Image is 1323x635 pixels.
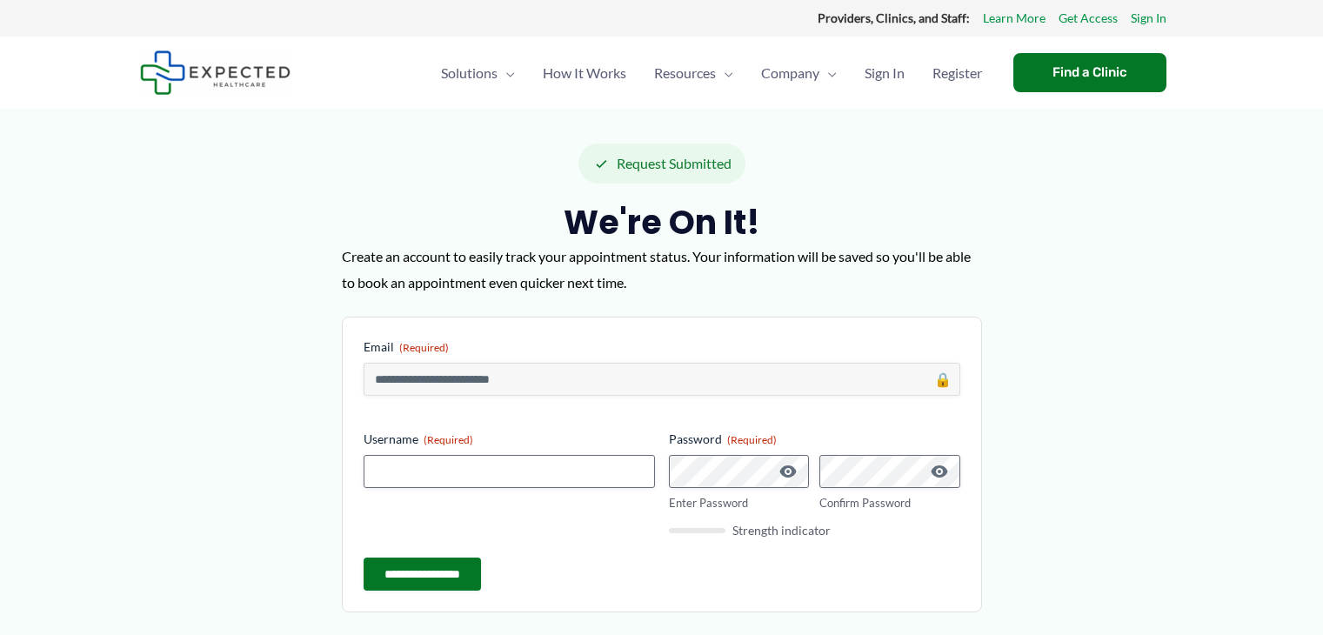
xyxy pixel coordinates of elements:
[399,341,449,354] span: (Required)
[1059,7,1118,30] a: Get Access
[932,43,982,104] span: Register
[427,43,529,104] a: SolutionsMenu Toggle
[578,144,745,184] div: Request Submitted
[364,431,655,448] label: Username
[364,338,960,356] label: Email
[851,43,919,104] a: Sign In
[342,244,982,295] p: Create an account to easily track your appointment status. Your information will be saved so you'...
[865,43,905,104] span: Sign In
[498,43,515,104] span: Menu Toggle
[342,201,982,244] h2: We're On It!
[716,43,733,104] span: Menu Toggle
[818,10,970,25] strong: Providers, Clinics, and Staff:
[640,43,747,104] a: ResourcesMenu Toggle
[819,495,960,511] label: Confirm Password
[529,43,640,104] a: How It Works
[727,433,777,446] span: (Required)
[669,495,810,511] label: Enter Password
[441,43,498,104] span: Solutions
[929,461,950,482] button: Show Password
[919,43,996,104] a: Register
[669,525,960,537] div: Strength indicator
[778,461,798,482] button: Show Password
[140,50,291,95] img: Expected Healthcare Logo - side, dark font, small
[1131,7,1166,30] a: Sign In
[747,43,851,104] a: CompanyMenu Toggle
[1013,53,1166,92] a: Find a Clinic
[761,43,819,104] span: Company
[669,431,777,448] legend: Password
[983,7,1046,30] a: Learn More
[424,433,473,446] span: (Required)
[543,43,626,104] span: How It Works
[819,43,837,104] span: Menu Toggle
[654,43,716,104] span: Resources
[427,43,996,104] nav: Primary Site Navigation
